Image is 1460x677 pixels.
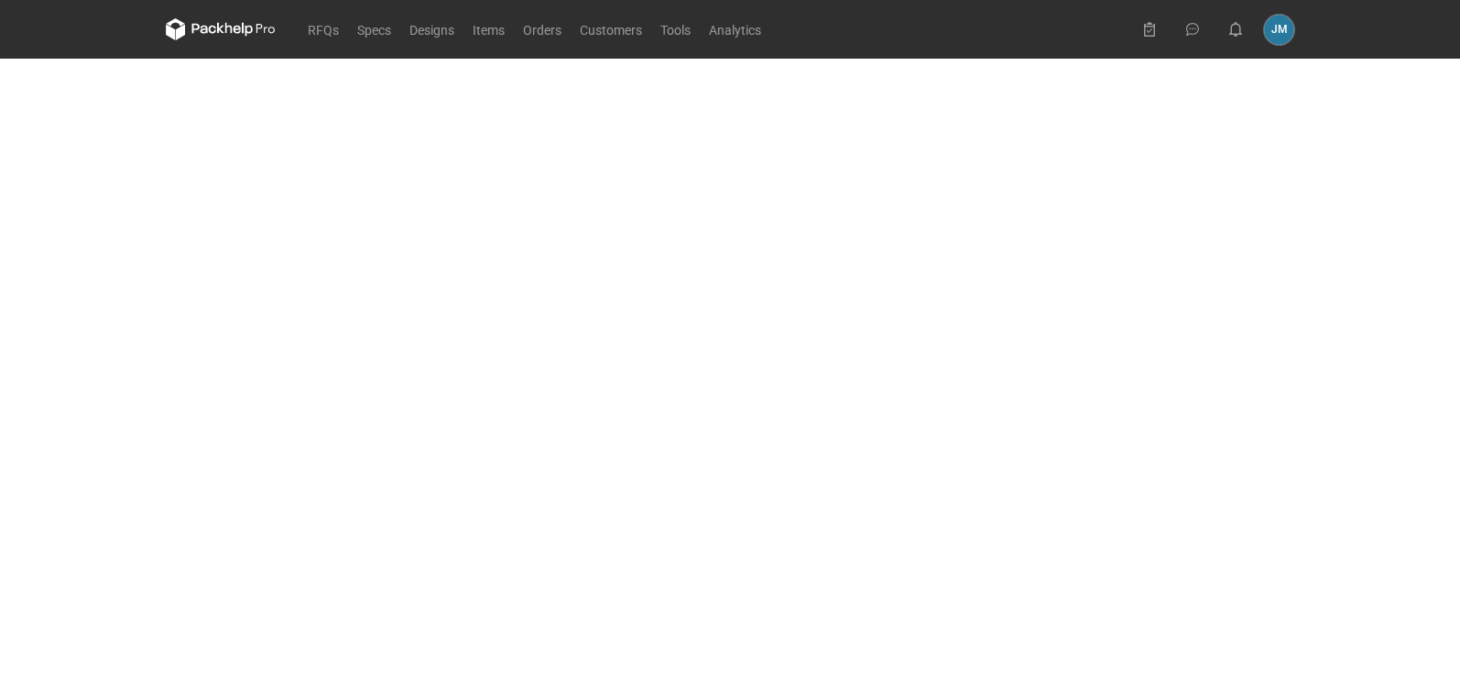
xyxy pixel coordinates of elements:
[700,18,770,40] a: Analytics
[651,18,700,40] a: Tools
[1264,15,1294,45] div: Joanna Myślak
[166,18,276,40] svg: Packhelp Pro
[348,18,400,40] a: Specs
[514,18,571,40] a: Orders
[299,18,348,40] a: RFQs
[463,18,514,40] a: Items
[400,18,463,40] a: Designs
[1264,15,1294,45] button: JM
[571,18,651,40] a: Customers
